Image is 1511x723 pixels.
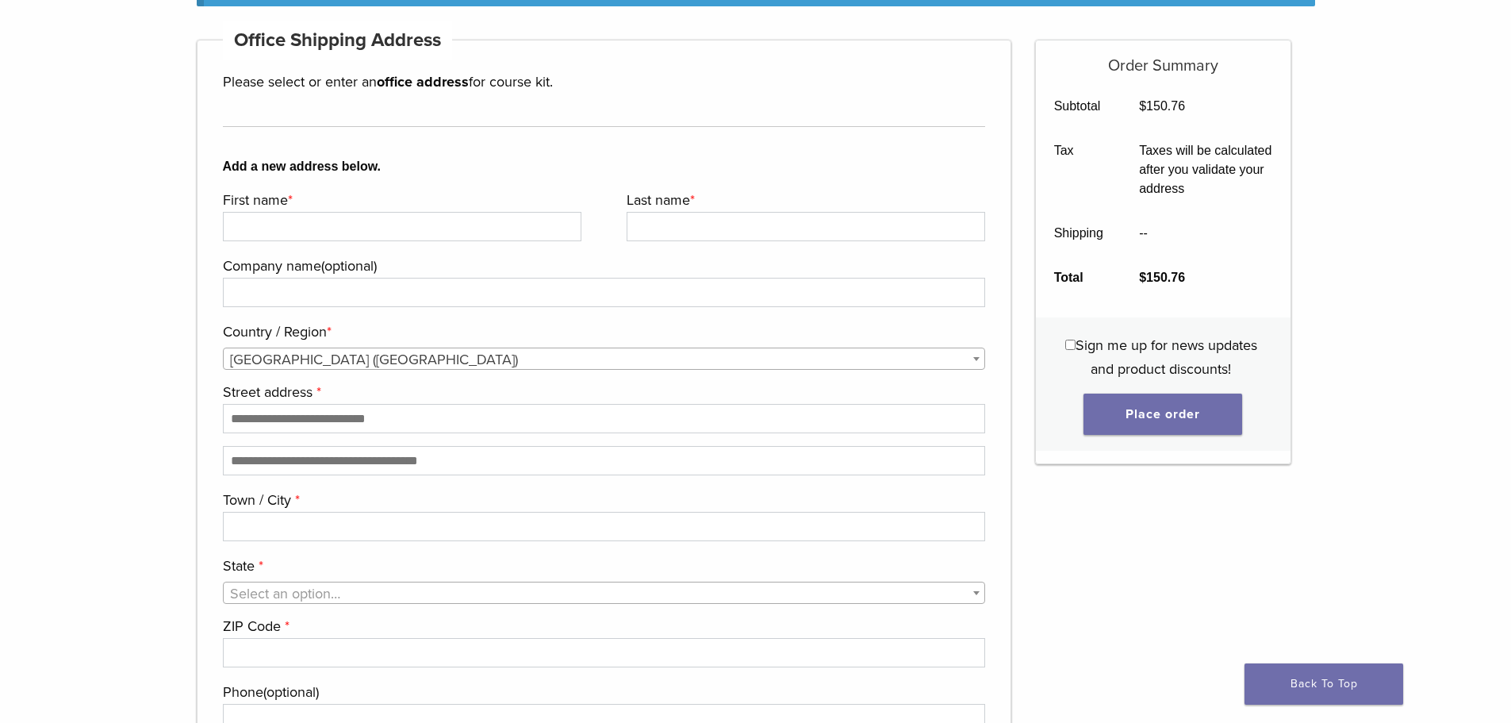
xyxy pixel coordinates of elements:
span: (optional) [321,257,377,275]
label: State [223,554,982,578]
span: Country / Region [223,348,986,370]
h4: Office Shipping Address [223,21,453,60]
bdi: 150.76 [1139,99,1185,113]
span: $ [1139,99,1146,113]
span: $ [1139,271,1146,284]
span: Select an option… [230,585,340,602]
label: Company name [223,254,982,278]
button: Place order [1083,394,1242,435]
a: Back To Top [1244,663,1403,705]
th: Total [1036,256,1122,300]
bdi: 150.76 [1139,271,1185,284]
h5: Order Summary [1036,40,1290,75]
label: Town / City [223,488,982,512]
th: Subtotal [1036,84,1122,129]
span: State [223,582,986,604]
span: Sign me up for news updates and product discounts! [1076,337,1257,378]
label: Last name [627,188,981,212]
label: ZIP Code [223,614,982,638]
p: Please select or enter an for course kit. [223,70,986,94]
td: Taxes will be calculated after you validate your address [1122,129,1290,211]
label: Phone [223,680,982,704]
strong: office address [377,73,469,90]
b: Add a new address below. [223,157,986,176]
label: First name [223,188,577,212]
span: -- [1139,226,1148,240]
span: United States (US) [224,348,985,371]
span: (optional) [263,683,319,701]
label: Street address [223,380,982,404]
th: Shipping [1036,211,1122,256]
input: Sign me up for news updates and product discounts! [1065,340,1076,350]
label: Country / Region [223,320,982,344]
th: Tax [1036,129,1122,211]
